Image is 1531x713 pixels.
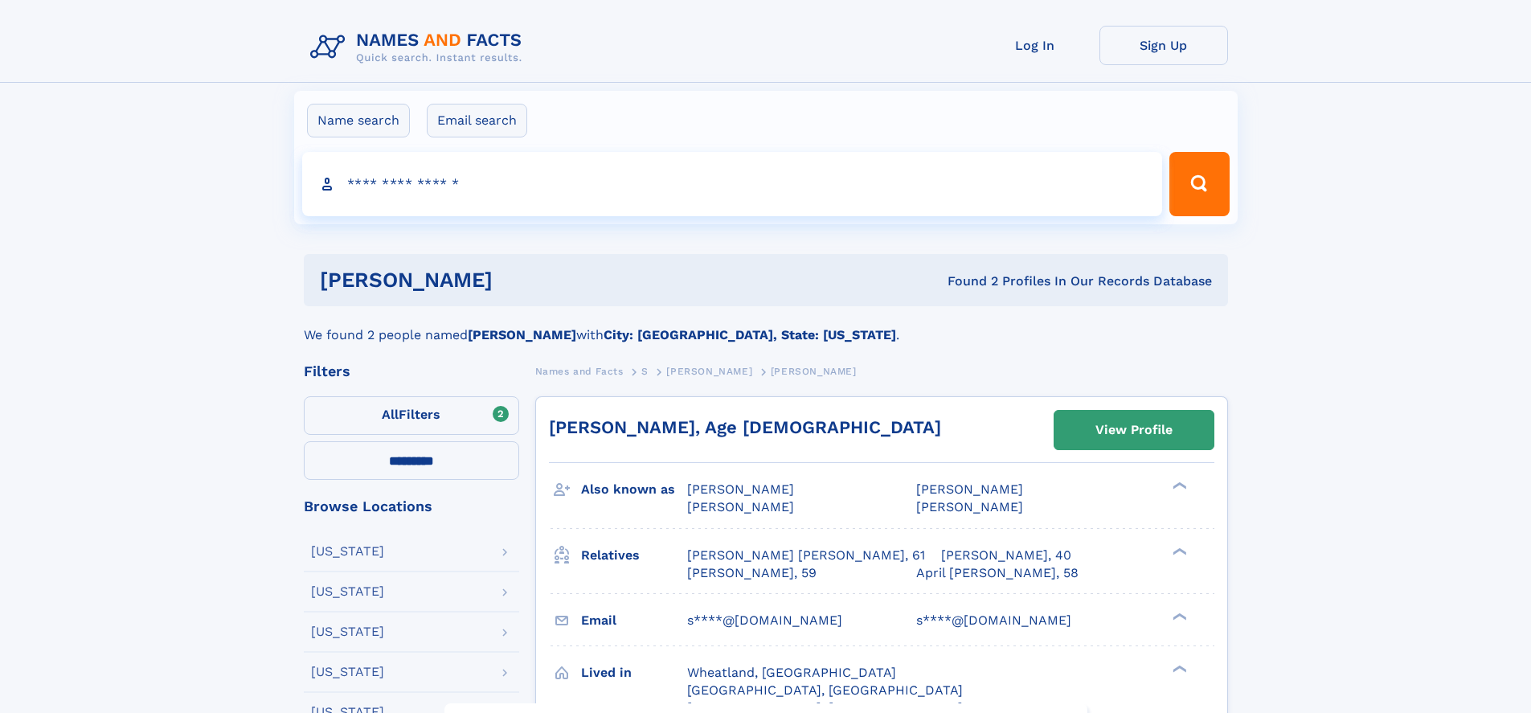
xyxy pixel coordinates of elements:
div: [US_STATE] [311,666,384,678]
h3: Also known as [581,476,687,503]
span: [PERSON_NAME] [687,499,794,514]
span: S [641,366,649,377]
h3: Email [581,607,687,634]
a: [PERSON_NAME], Age [DEMOGRAPHIC_DATA] [549,417,941,437]
button: Search Button [1169,152,1229,216]
label: Filters [304,396,519,435]
label: Email search [427,104,527,137]
a: [PERSON_NAME], 59 [687,564,817,582]
div: ❯ [1169,663,1188,674]
div: Found 2 Profiles In Our Records Database [720,272,1212,290]
span: Wheatland, [GEOGRAPHIC_DATA] [687,665,896,680]
span: All [382,407,399,422]
a: [PERSON_NAME] [666,361,752,381]
span: [GEOGRAPHIC_DATA], [GEOGRAPHIC_DATA] [687,682,963,698]
a: View Profile [1054,411,1214,449]
a: Names and Facts [535,361,624,381]
h3: Relatives [581,542,687,569]
a: S [641,361,649,381]
img: Logo Names and Facts [304,26,535,69]
div: [US_STATE] [311,625,384,638]
div: We found 2 people named with . [304,306,1228,345]
label: Name search [307,104,410,137]
div: [US_STATE] [311,585,384,598]
div: ❯ [1169,546,1188,556]
a: [PERSON_NAME], 40 [941,547,1071,564]
a: Sign Up [1099,26,1228,65]
h1: [PERSON_NAME] [320,270,720,290]
a: Log In [971,26,1099,65]
div: ❯ [1169,481,1188,491]
div: Browse Locations [304,499,519,514]
div: [US_STATE] [311,545,384,558]
div: Filters [304,364,519,379]
span: [PERSON_NAME] [916,499,1023,514]
a: April [PERSON_NAME], 58 [916,564,1079,582]
div: View Profile [1095,412,1173,449]
span: [PERSON_NAME] [771,366,857,377]
a: [PERSON_NAME] [PERSON_NAME], 61 [687,547,925,564]
b: [PERSON_NAME] [468,327,576,342]
span: [PERSON_NAME] [666,366,752,377]
div: ❯ [1169,611,1188,621]
input: search input [302,152,1163,216]
span: [PERSON_NAME] [687,481,794,497]
span: [PERSON_NAME] [916,481,1023,497]
h3: Lived in [581,659,687,686]
b: City: [GEOGRAPHIC_DATA], State: [US_STATE] [604,327,896,342]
